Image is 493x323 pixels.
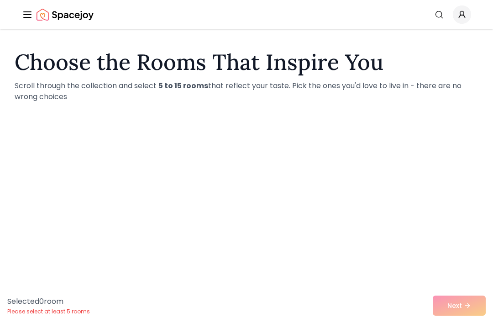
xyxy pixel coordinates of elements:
strong: 5 to 15 rooms [158,80,208,91]
p: Scroll through the collection and select that reflect your taste. Pick the ones you'd love to liv... [15,80,478,102]
img: Spacejoy Logo [37,5,94,24]
h1: Choose the Rooms That Inspire You [15,51,478,73]
p: Please select at least 5 rooms [7,308,90,315]
p: Selected 0 room [7,296,90,307]
a: Spacejoy [37,5,94,24]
